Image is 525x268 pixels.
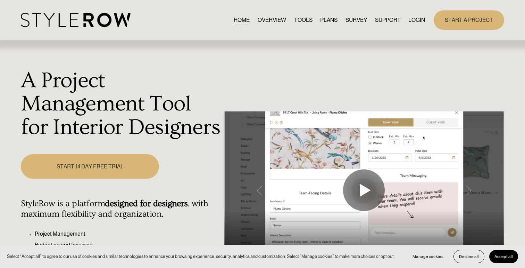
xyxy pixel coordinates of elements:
span: Accept all [494,254,513,259]
h4: StyleRow is a platform , with maximum flexibility and organization. [21,199,220,219]
a: folder dropdown [375,15,401,25]
button: Accept all [489,250,518,263]
button: Play [343,169,385,211]
button: Decline all [453,250,484,263]
h1: A Project Management Tool for Interior Designers [21,69,220,140]
a: SURVEY [345,15,367,25]
a: START A PROJECT [434,10,504,30]
button: Manage cookies [407,250,449,263]
img: StyleRow [21,13,130,27]
span: SUPPORT [375,16,401,24]
a: TOOLS [294,15,312,25]
a: OVERVIEW [258,15,286,25]
a: LOGIN [408,15,425,25]
p: Budgeting and Invoicing [35,241,220,249]
a: START 14 DAY FREE TRIAL [21,154,159,179]
a: HOME [234,15,250,25]
span: Decline all [459,254,479,259]
p: Select “Accept all” to agree to our use of cookies and similar technologies to enhance your brows... [7,253,395,260]
a: PLANS [320,15,337,25]
strong: designed for designers [105,199,188,209]
p: Project Management [35,230,220,238]
span: Manage cookies [412,254,443,259]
